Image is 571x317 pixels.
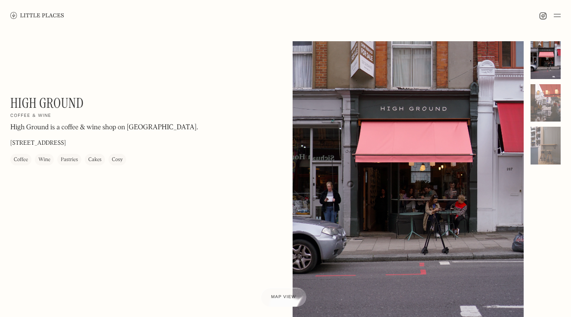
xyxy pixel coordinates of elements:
[88,156,102,165] div: Cakes
[61,156,78,165] div: Pastries
[14,156,28,165] div: Coffee
[38,156,50,165] div: Wine
[10,139,66,148] p: [STREET_ADDRESS]
[271,295,296,299] span: Map view
[10,95,83,111] h1: High Ground
[112,156,123,165] div: Cosy
[261,288,306,307] a: Map view
[10,113,51,119] h2: Coffee & wine
[10,123,198,133] p: High Ground is a coffee & wine shop on [GEOGRAPHIC_DATA].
